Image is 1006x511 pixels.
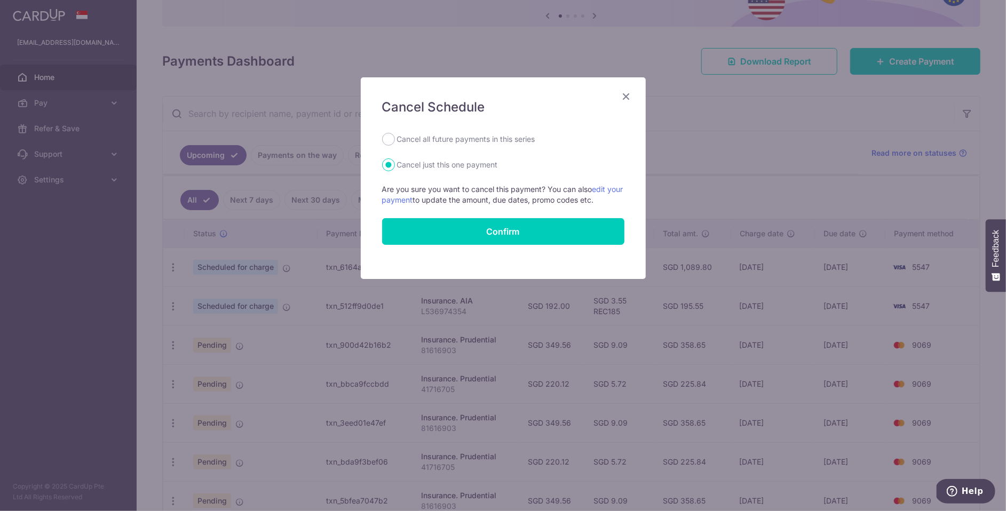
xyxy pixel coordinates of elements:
button: Confirm [382,218,624,245]
p: Are you sure you want to cancel this payment? You can also to update the amount, due dates, promo... [382,184,624,205]
iframe: Opens a widget where you can find more information [937,479,995,506]
label: Cancel all future payments in this series [397,133,535,146]
label: Cancel just this one payment [397,158,498,171]
span: Feedback [991,230,1001,267]
button: Close [620,90,633,103]
h5: Cancel Schedule [382,99,624,116]
button: Feedback - Show survey [986,219,1006,292]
